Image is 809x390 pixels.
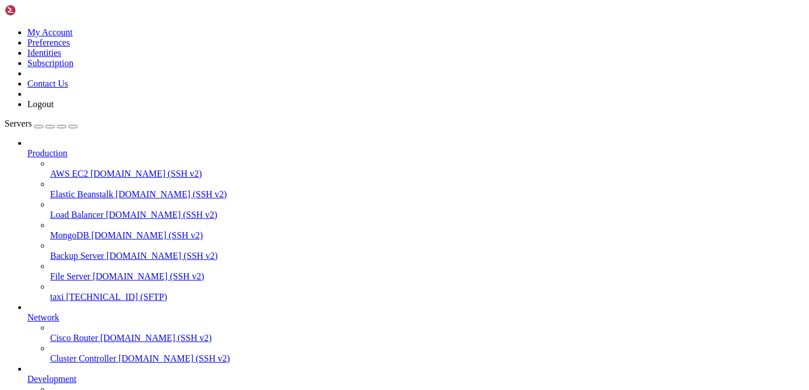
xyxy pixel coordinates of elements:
[107,251,218,261] span: [DOMAIN_NAME] (SSH v2)
[27,374,76,384] span: Development
[50,271,804,282] a: File Server [DOMAIN_NAME] (SSH v2)
[116,189,227,199] span: [DOMAIN_NAME] (SSH v2)
[50,343,804,364] li: Cluster Controller [DOMAIN_NAME] (SSH v2)
[27,38,70,47] a: Preferences
[50,200,804,220] li: Load Balancer [DOMAIN_NAME] (SSH v2)
[50,271,91,281] span: File Server
[50,333,98,343] span: Cisco Router
[27,58,73,68] a: Subscription
[27,148,67,158] span: Production
[50,169,88,178] span: AWS EC2
[50,159,804,179] li: AWS EC2 [DOMAIN_NAME] (SSH v2)
[50,210,804,220] a: Load Balancer [DOMAIN_NAME] (SSH v2)
[50,251,804,261] a: Backup Server [DOMAIN_NAME] (SSH v2)
[50,189,804,200] a: Elastic Beanstalk [DOMAIN_NAME] (SSH v2)
[27,148,804,159] a: Production
[50,292,64,302] span: taxi
[50,230,804,241] a: MongoDB [DOMAIN_NAME] (SSH v2)
[50,210,104,220] span: Load Balancer
[50,354,804,364] a: Cluster Controller [DOMAIN_NAME] (SSH v2)
[50,292,804,302] a: taxi [TECHNICAL_ID] (SFTP)
[50,323,804,343] li: Cisco Router [DOMAIN_NAME] (SSH v2)
[106,210,218,220] span: [DOMAIN_NAME] (SSH v2)
[50,282,804,302] li: taxi [TECHNICAL_ID] (SFTP)
[27,312,59,322] span: Network
[27,374,804,384] a: Development
[50,354,116,363] span: Cluster Controller
[93,271,205,281] span: [DOMAIN_NAME] (SSH v2)
[119,354,230,363] span: [DOMAIN_NAME] (SSH v2)
[27,27,73,37] a: My Account
[50,261,804,282] li: File Server [DOMAIN_NAME] (SSH v2)
[50,241,804,261] li: Backup Server [DOMAIN_NAME] (SSH v2)
[27,312,804,323] a: Network
[91,169,202,178] span: [DOMAIN_NAME] (SSH v2)
[50,189,113,199] span: Elastic Beanstalk
[27,138,804,302] li: Production
[91,230,203,240] span: [DOMAIN_NAME] (SSH v2)
[27,48,62,58] a: Identities
[5,5,70,16] img: Shellngn
[27,99,54,109] a: Logout
[50,220,804,241] li: MongoDB [DOMAIN_NAME] (SSH v2)
[100,333,212,343] span: [DOMAIN_NAME] (SSH v2)
[50,179,804,200] li: Elastic Beanstalk [DOMAIN_NAME] (SSH v2)
[27,302,804,364] li: Network
[66,292,167,302] span: [TECHNICAL_ID] (SFTP)
[5,119,32,128] span: Servers
[27,79,68,88] a: Contact Us
[50,230,89,240] span: MongoDB
[50,333,804,343] a: Cisco Router [DOMAIN_NAME] (SSH v2)
[5,119,77,128] a: Servers
[50,169,804,179] a: AWS EC2 [DOMAIN_NAME] (SSH v2)
[50,251,104,261] span: Backup Server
